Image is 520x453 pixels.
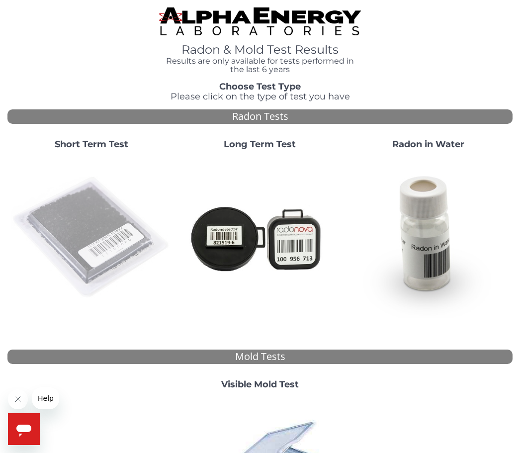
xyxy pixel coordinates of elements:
[180,158,341,318] img: Radtrak2vsRadtrak3.jpg
[224,139,296,150] strong: Long Term Test
[348,158,509,318] img: RadoninWater.jpg
[55,139,128,150] strong: Short Term Test
[219,81,301,92] strong: Choose Test Type
[7,109,513,124] div: Radon Tests
[159,57,361,74] h4: Results are only available for tests performed in the last 6 years
[392,139,464,150] strong: Radon in Water
[8,413,40,445] iframe: Button to launch messaging window
[221,379,299,390] strong: Visible Mold Test
[32,387,59,409] iframe: Message from company
[8,389,28,409] iframe: Close message
[7,350,513,364] div: Mold Tests
[159,43,361,56] h1: Radon & Mold Test Results
[171,91,350,102] span: Please click on the type of test you have
[11,158,172,318] img: ShortTerm.jpg
[159,7,361,35] img: TightCrop.jpg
